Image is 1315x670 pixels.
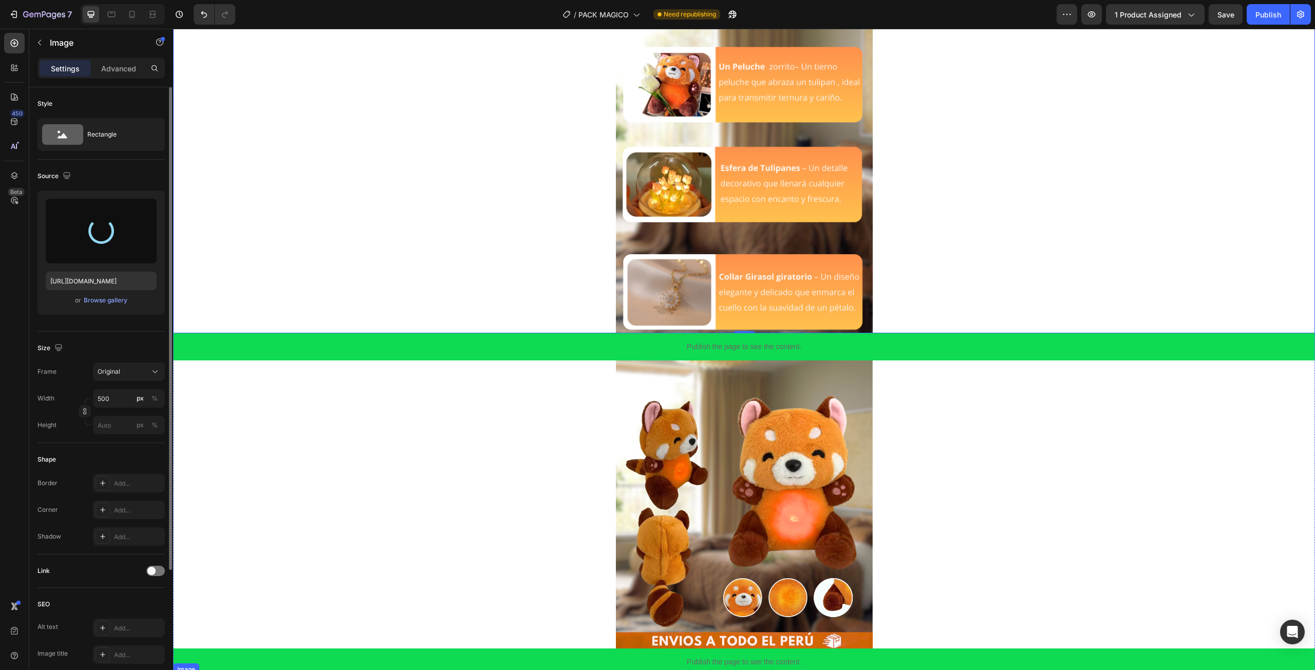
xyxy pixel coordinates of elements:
[664,10,716,19] span: Need republishing
[1280,620,1305,644] div: Open Intercom Messenger
[51,63,80,74] p: Settings
[37,649,68,658] div: Image title
[114,624,162,633] div: Add...
[37,341,65,355] div: Size
[574,9,576,20] span: /
[37,455,56,464] div: Shape
[87,123,150,146] div: Rectangle
[137,394,144,403] div: px
[1115,9,1181,20] span: 1 product assigned
[75,294,81,307] span: or
[84,296,127,305] div: Browse gallery
[93,389,165,408] input: px%
[37,622,58,631] div: Alt text
[37,566,50,576] div: Link
[137,420,144,430] div: px
[37,169,73,183] div: Source
[37,394,54,403] label: Width
[443,332,700,620] img: gempages_583478289419469533-56bf4b4d-1e58-4fd7-8174-0ab8a61cd7d9.png
[83,295,128,305] button: Browse gallery
[194,4,235,25] div: Undo/Redo
[134,419,146,431] button: %
[1217,10,1234,19] span: Save
[1209,4,1243,25] button: Save
[578,9,629,20] span: PACK MAGICO
[4,4,77,25] button: 7
[67,8,72,21] p: 7
[98,367,120,376] span: Original
[37,478,58,488] div: Border
[8,188,25,196] div: Beta
[152,420,158,430] div: %
[134,392,146,405] button: %
[114,532,162,542] div: Add...
[1247,4,1290,25] button: Publish
[173,29,1315,670] iframe: Design area
[93,416,165,434] input: px%
[101,63,136,74] p: Advanced
[93,362,165,381] button: Original
[37,505,58,514] div: Corner
[148,419,161,431] button: px
[152,394,158,403] div: %
[37,420,57,430] label: Height
[46,272,157,290] input: https://example.com/image.jpg
[10,109,25,118] div: 450
[50,36,137,49] p: Image
[37,600,50,609] div: SEO
[114,506,162,515] div: Add...
[37,99,52,108] div: Style
[1106,4,1205,25] button: 1 product assigned
[2,636,24,645] div: Image
[114,650,162,660] div: Add...
[37,532,61,541] div: Shadow
[148,392,161,405] button: px
[114,479,162,488] div: Add...
[1255,9,1281,20] div: Publish
[37,367,57,376] label: Frame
